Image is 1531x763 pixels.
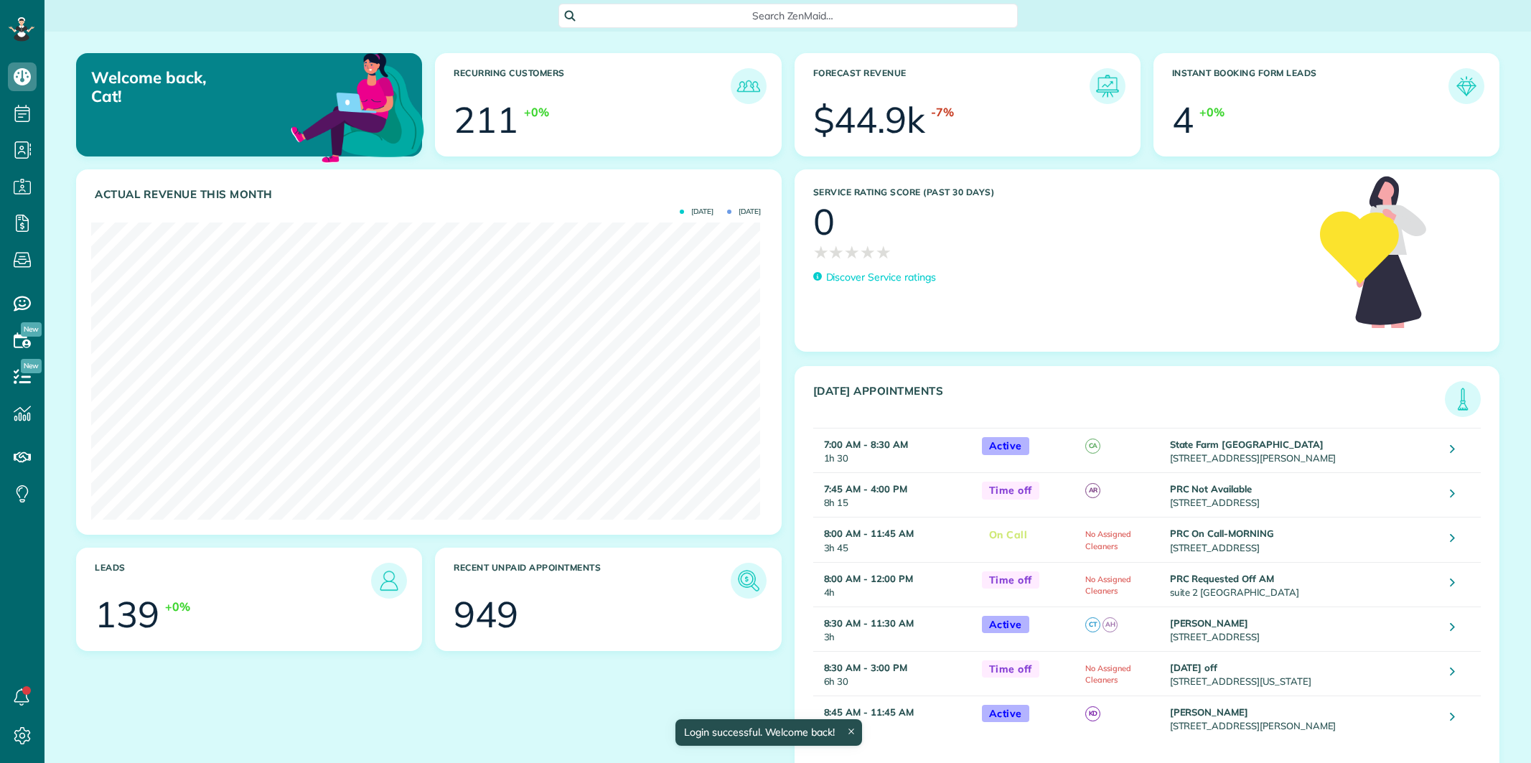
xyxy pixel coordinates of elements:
span: New [21,322,42,337]
strong: 8:30 AM - 11:30 AM [824,617,914,629]
strong: 8:00 AM - 12:00 PM [824,573,913,584]
div: -7% [931,104,954,121]
span: CT [1085,617,1100,632]
span: Active [982,705,1029,723]
span: No Assigned Cleaners [1085,574,1131,596]
span: Active [982,437,1029,455]
td: 3h [813,607,975,651]
strong: PRC Not Available [1170,483,1252,495]
div: 0 [813,204,835,240]
strong: PRC Requested Off AM [1170,573,1274,584]
img: icon_form_leads-04211a6a04a5b2264e4ee56bc0799ec3eb69b7e499cbb523a139df1d13a81ae0.png [1452,72,1481,100]
div: +0% [524,104,549,121]
span: ★ [860,240,876,265]
span: ★ [813,240,829,265]
span: On Call [982,526,1035,544]
span: [DATE] [680,208,713,215]
span: Time off [982,571,1039,589]
strong: [DATE] off [1170,662,1218,673]
span: KD [1085,706,1100,721]
h3: Leads [95,563,371,599]
td: 3h [813,696,975,740]
span: CA [1085,439,1100,454]
strong: 7:45 AM - 4:00 PM [824,483,907,495]
span: ★ [876,240,891,265]
span: ★ [828,240,844,265]
td: 4h [813,562,975,607]
h3: Instant Booking Form Leads [1172,68,1448,104]
td: 8h 15 [813,473,975,518]
span: No Assigned Cleaners [1085,663,1131,685]
td: [STREET_ADDRESS] [1166,473,1440,518]
div: 211 [454,102,518,138]
strong: 8:00 AM - 11:45 AM [824,528,914,539]
td: [STREET_ADDRESS] [1166,607,1440,651]
span: [DATE] [727,208,761,215]
h3: Actual Revenue this month [95,188,767,201]
td: [STREET_ADDRESS][PERSON_NAME] [1166,696,1440,740]
td: [STREET_ADDRESS] [1166,518,1440,562]
h3: Forecast Revenue [813,68,1090,104]
a: Discover Service ratings [813,270,936,285]
p: Discover Service ratings [826,270,936,285]
img: icon_forecast_revenue-8c13a41c7ed35a8dcfafea3cbb826a0462acb37728057bba2d056411b612bbbe.png [1093,72,1122,100]
div: 949 [454,596,518,632]
strong: 7:00 AM - 8:30 AM [824,439,908,450]
span: Time off [982,660,1039,678]
h3: [DATE] Appointments [813,385,1446,417]
span: AH [1102,617,1118,632]
div: +0% [1199,104,1225,121]
strong: 8:45 AM - 11:45 AM [824,706,914,718]
td: 6h 30 [813,651,975,696]
p: Welcome back, Cat! [91,68,312,106]
strong: [PERSON_NAME] [1170,706,1249,718]
strong: State Farm [GEOGRAPHIC_DATA] [1170,439,1324,450]
strong: [PERSON_NAME] [1170,617,1249,629]
div: Login successful. Welcome back! [675,719,862,746]
span: No Assigned Cleaners [1085,529,1131,551]
div: 4 [1172,102,1194,138]
span: Time off [982,482,1039,500]
strong: PRC On Call-MORNING [1170,528,1274,539]
td: [STREET_ADDRESS][PERSON_NAME] [1166,429,1440,473]
h3: Recent unpaid appointments [454,563,730,599]
img: icon_unpaid_appointments-47b8ce3997adf2238b356f14209ab4cced10bd1f174958f3ca8f1d0dd7fffeee.png [734,566,763,595]
td: 3h 45 [813,518,975,562]
img: dashboard_welcome-42a62b7d889689a78055ac9021e634bf52bae3f8056760290aed330b23ab8690.png [288,37,427,176]
img: icon_todays_appointments-901f7ab196bb0bea1936b74009e4eb5ffbc2d2711fa7634e0d609ed5ef32b18b.png [1448,385,1477,413]
h3: Service Rating score (past 30 days) [813,187,1306,197]
img: icon_leads-1bed01f49abd5b7fead27621c3d59655bb73ed531f8eeb49469d10e621d6b896.png [375,566,403,595]
strong: 8:30 AM - 3:00 PM [824,662,907,673]
div: +0% [165,599,190,615]
td: [STREET_ADDRESS][US_STATE] [1166,651,1440,696]
h3: Recurring Customers [454,68,730,104]
td: 1h 30 [813,429,975,473]
span: ★ [844,240,860,265]
span: AR [1085,483,1100,498]
img: icon_recurring_customers-cf858462ba22bcd05b5a5880d41d6543d210077de5bb9ebc9590e49fd87d84ed.png [734,72,763,100]
td: suite 2 [GEOGRAPHIC_DATA] [1166,562,1440,607]
span: New [21,359,42,373]
span: Active [982,616,1029,634]
div: $44.9k [813,102,926,138]
div: 139 [95,596,159,632]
